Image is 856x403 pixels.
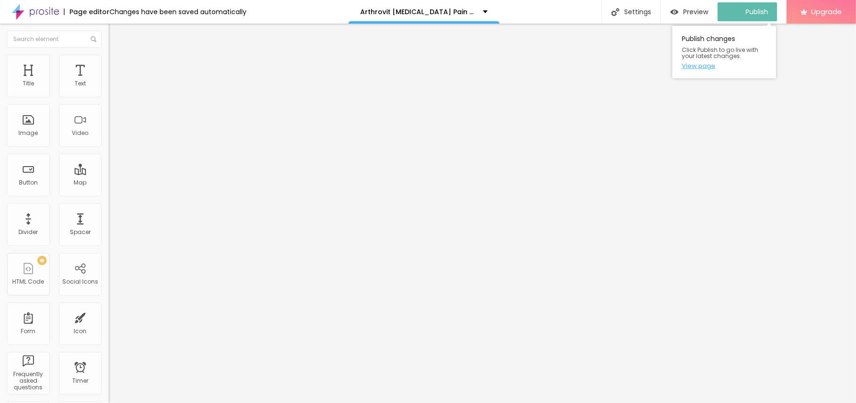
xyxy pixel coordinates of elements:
[110,8,246,15] div: Changes have been saved automatically
[672,26,776,78] div: Publish changes
[72,378,88,384] div: Timer
[74,179,87,186] div: Map
[611,8,619,16] img: Icone
[19,130,38,136] div: Image
[718,2,777,21] button: Publish
[109,24,856,403] iframe: Editor
[75,80,86,87] div: Text
[746,8,768,16] span: Publish
[62,278,98,285] div: Social Icons
[682,63,767,69] a: View page
[64,8,110,15] div: Page editor
[360,8,476,15] p: Arthrovit [MEDICAL_DATA] Pain Relief Cream [GEOGRAPHIC_DATA]
[661,2,718,21] button: Preview
[683,8,708,16] span: Preview
[91,36,96,42] img: Icone
[72,130,89,136] div: Video
[19,179,38,186] div: Button
[682,47,767,59] span: Click Publish to go live with your latest changes.
[9,371,47,391] div: Frequently asked questions
[21,328,36,335] div: Form
[811,8,842,16] span: Upgrade
[670,8,678,16] img: view-1.svg
[7,31,102,48] input: Search element
[74,328,87,335] div: Icon
[70,229,91,235] div: Spacer
[13,278,44,285] div: HTML Code
[19,229,38,235] div: Divider
[23,80,34,87] div: Title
